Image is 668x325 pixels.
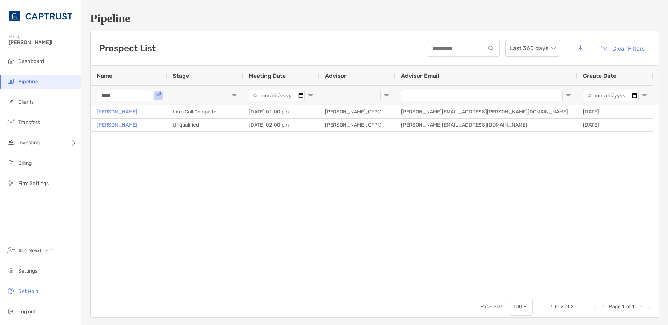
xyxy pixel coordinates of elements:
span: Advisor Email [401,72,439,79]
div: [DATE] [577,119,653,131]
h3: Prospect List [99,43,156,53]
span: Get Help [18,288,38,294]
button: Open Filter Menu [565,93,571,99]
div: First Page [591,304,597,310]
input: Create Date Filter Input [583,90,639,101]
div: 100 [512,304,522,310]
span: [PERSON_NAME]! [9,39,77,45]
span: Dashboard [18,58,44,64]
span: Stage [173,72,189,79]
span: Pipeline [18,79,38,85]
div: [DATE] 01:00 pm [243,105,319,118]
input: Name Filter Input [97,90,152,101]
button: Clear Filters [595,40,650,56]
span: Transfers [18,119,40,125]
span: of [626,304,631,310]
input: Meeting Date Filter Input [249,90,305,101]
span: Create Date [583,72,616,79]
span: 2 [571,304,574,310]
img: add_new_client icon [7,246,15,254]
input: Advisor Email Filter Input [401,90,563,101]
div: [DATE] [577,105,653,118]
div: Unqualified [167,119,243,131]
button: Open Filter Menu [641,93,647,99]
a: [PERSON_NAME] [97,120,137,129]
span: Advisor [325,72,347,79]
img: investing icon [7,138,15,147]
div: Page Size: [480,304,505,310]
img: input icon [488,46,494,51]
img: logout icon [7,307,15,316]
span: Clients [18,99,34,105]
img: CAPTRUST Logo [9,3,72,29]
span: Name [97,72,112,79]
span: 1 [632,304,635,310]
span: Last 365 days [510,40,556,56]
span: 1 [622,304,625,310]
img: clients icon [7,97,15,106]
span: 2 [560,304,564,310]
button: Open Filter Menu [231,93,237,99]
div: Previous Page [600,304,606,310]
img: pipeline icon [7,77,15,85]
span: Billing [18,160,32,166]
h1: Pipeline [90,12,659,25]
span: Log out [18,309,36,315]
span: Firm Settings [18,180,49,186]
img: get-help icon [7,286,15,295]
div: [PERSON_NAME], CFP® [319,119,395,131]
span: Investing [18,140,40,146]
a: [PERSON_NAME] [97,107,137,116]
div: Intro Call Complete [167,105,243,118]
img: transfers icon [7,117,15,126]
span: Settings [18,268,37,274]
button: Open Filter Menu [308,93,313,99]
div: [PERSON_NAME][EMAIL_ADDRESS][DOMAIN_NAME] [395,119,577,131]
div: [DATE] 02:00 pm [243,119,319,131]
span: to [555,304,559,310]
span: Add New Client [18,248,53,254]
button: Open Filter Menu [384,93,389,99]
div: [PERSON_NAME][EMAIL_ADDRESS][PERSON_NAME][DOMAIN_NAME] [395,105,577,118]
div: Last Page [647,304,653,310]
div: Page Size [509,298,533,316]
img: billing icon [7,158,15,167]
img: dashboard icon [7,56,15,65]
span: Page [609,304,621,310]
span: of [565,304,569,310]
img: settings icon [7,266,15,275]
span: Meeting Date [249,72,286,79]
span: 1 [550,304,553,310]
img: firm-settings icon [7,178,15,187]
div: Next Page [638,304,644,310]
div: [PERSON_NAME], CFP® [319,105,395,118]
button: Open Filter Menu [155,93,161,99]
